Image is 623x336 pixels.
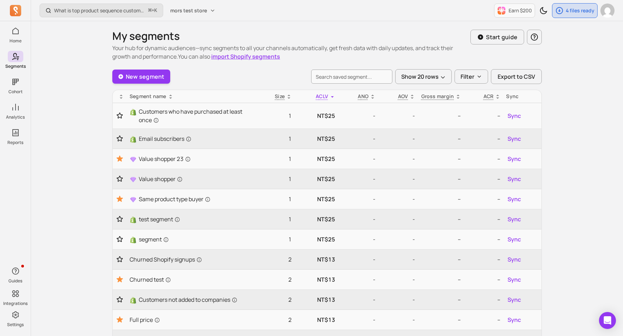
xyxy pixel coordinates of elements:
[258,155,292,163] p: 1
[258,112,292,120] p: 1
[297,295,335,304] p: NT$13
[381,195,415,203] p: -
[508,155,521,163] span: Sync
[130,297,137,304] img: Shopify
[130,136,137,143] img: Shopify
[467,195,500,203] p: --
[506,93,539,100] div: Sync
[341,155,375,163] p: -
[139,107,253,124] span: Customers who have purchased at least once
[115,112,124,119] button: Toggle favorite
[297,316,335,324] p: NT$13
[115,236,124,243] button: Toggle favorite
[381,112,415,120] p: -
[7,322,24,328] p: Settings
[381,316,415,324] p: -
[506,314,522,325] button: Sync
[467,255,500,264] p: --
[467,112,500,120] p: --
[421,134,461,143] p: --
[381,235,415,244] p: -
[297,195,335,203] p: NT$25
[421,195,461,203] p: --
[297,112,335,120] p: NT$25
[470,30,524,44] button: Start guide
[506,214,522,225] button: Sync
[112,44,470,61] p: Your hub for dynamic audiences—sync segments to all your channels automatically, get fresh data w...
[486,33,517,41] p: Start guide
[130,275,171,284] span: Churned test
[115,195,124,203] button: Toggle favorite
[258,215,292,223] p: 1
[421,93,454,100] p: Gross margin
[178,53,280,60] span: You can also
[297,215,335,223] p: NT$25
[467,155,500,163] p: --
[297,134,335,143] p: NT$25
[297,275,335,284] p: NT$13
[130,255,253,264] a: Churned Shopify signups
[148,7,157,14] span: +
[395,69,452,84] button: Show 20 rows
[467,215,500,223] p: --
[130,134,253,143] a: ShopifyEmail subscribers
[506,133,522,144] button: Sync
[139,235,169,244] span: segment
[54,7,146,14] p: What is top product sequence customer purchase the most in last 90 days?
[509,7,532,14] p: Earn $200
[115,296,124,303] button: Toggle favorite
[297,255,335,264] p: NT$13
[381,295,415,304] p: -
[421,175,461,183] p: --
[258,175,292,183] p: 1
[552,3,598,18] button: 4 files ready
[115,216,124,223] button: Toggle favorite
[130,93,253,100] div: Segment name
[508,134,521,143] span: Sync
[130,215,253,223] a: Shopifytest segment
[483,93,494,100] p: ACR
[8,264,23,285] button: Guides
[381,134,415,143] p: -
[467,295,500,304] p: --
[341,235,375,244] p: -
[3,301,28,306] p: Integrations
[258,255,292,264] p: 2
[297,235,335,244] p: NT$25
[506,110,522,121] button: Sync
[10,38,22,44] p: Home
[258,316,292,324] p: 2
[311,70,392,84] input: search
[139,134,191,143] span: Email subscribers
[258,275,292,284] p: 2
[506,193,522,205] button: Sync
[130,235,253,244] a: Shopifysegment
[494,4,535,18] button: Earn $200
[8,89,23,95] p: Cohort
[358,93,368,100] span: ANO
[130,216,137,223] img: Shopify
[130,175,253,183] a: Value shopper
[130,316,160,324] span: Full price
[154,8,157,13] kbd: K
[341,175,375,183] p: -
[381,255,415,264] p: -
[381,215,415,223] p: -
[139,195,210,203] span: Same product type buyer
[115,316,124,324] button: Toggle favorite
[508,255,521,264] span: Sync
[508,275,521,284] span: Sync
[130,255,202,264] span: Churned Shopify signups
[467,316,500,324] p: --
[508,175,521,183] span: Sync
[341,134,375,143] p: -
[421,215,461,223] p: --
[508,295,521,304] span: Sync
[536,4,551,18] button: Toggle dark mode
[258,195,292,203] p: 1
[130,109,137,116] img: Shopify
[115,275,124,284] button: Toggle favorite
[316,93,328,100] span: ACLV
[130,316,253,324] a: Full price
[115,175,124,182] button: Toggle favorite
